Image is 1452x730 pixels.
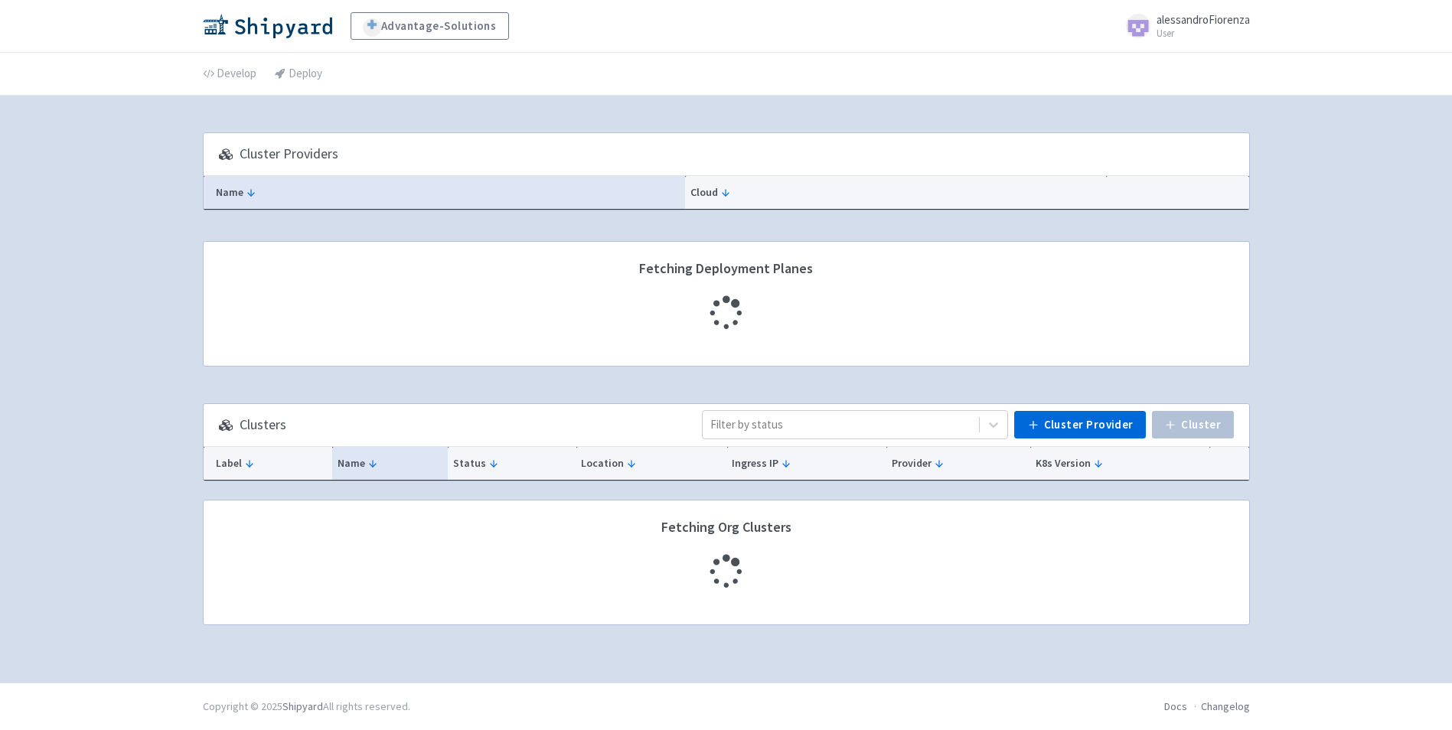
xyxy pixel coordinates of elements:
div: Copyright © 2025 All rights reserved. [203,699,410,715]
a: Advantage-Solutions [351,12,509,40]
strong: Fetching Deployment Planes [639,259,813,277]
button: K8s Version [1036,455,1205,471]
button: Label [216,455,328,471]
small: User [1157,28,1250,38]
button: Cluster Provider [1014,411,1146,438]
span: alessandroFiorenza [1157,12,1250,27]
img: Shipyard logo [203,14,332,38]
a: alessandroFiorenza User [1117,14,1250,38]
button: Status [453,455,571,471]
a: Changelog [1201,699,1250,713]
button: Cloud [690,184,1101,200]
button: Provider [892,455,1026,471]
h3: Cluster Providers [240,145,338,162]
button: Name [216,184,680,200]
a: Deploy [275,53,322,96]
strong: Fetching Org Clusters [661,518,791,536]
button: Cluster [1152,411,1234,438]
button: Name [338,455,443,471]
a: Develop [203,53,256,96]
h3: Clusters [240,416,286,433]
button: Location [581,455,722,471]
button: Ingress IP [732,455,882,471]
a: Shipyard [282,699,323,713]
a: Docs [1164,699,1187,713]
